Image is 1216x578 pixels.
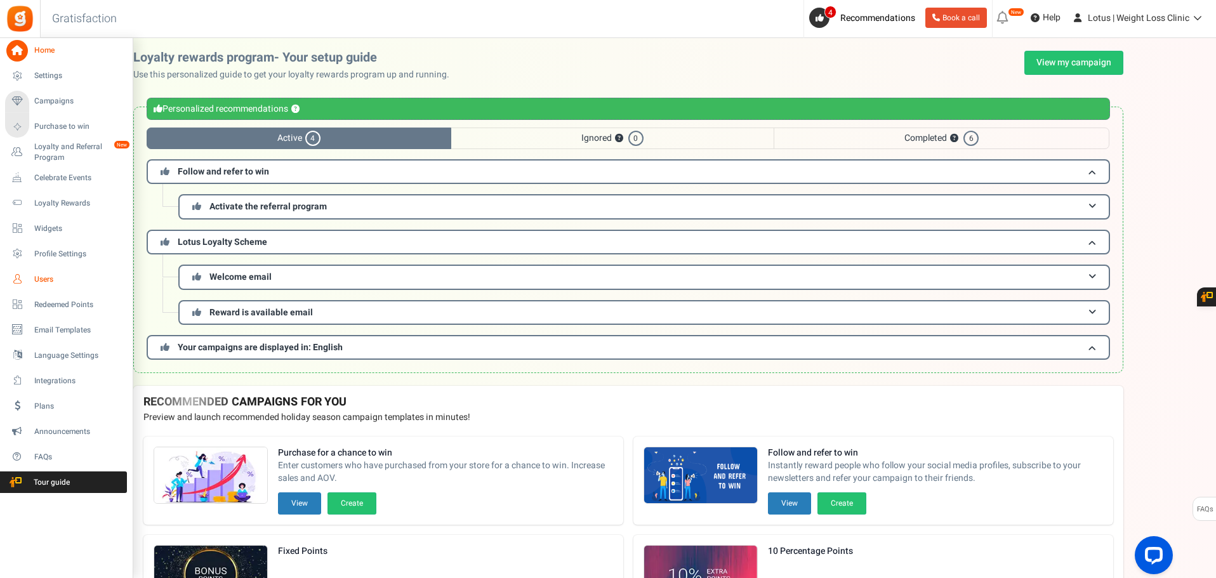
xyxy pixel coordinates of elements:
span: Ignored [451,128,774,149]
a: Profile Settings [5,243,127,265]
a: Purchase to win [5,116,127,138]
span: Loyalty Rewards [34,198,123,209]
a: Integrations [5,370,127,391]
span: Reward is available email [209,306,313,319]
img: Recommended Campaigns [154,447,267,504]
span: Campaigns [34,96,123,107]
a: Settings [5,65,127,87]
span: FAQs [1196,497,1213,522]
a: Redeemed Points [5,294,127,315]
a: Email Templates [5,319,127,341]
em: New [1008,8,1024,16]
span: 0 [628,131,644,146]
span: Language Settings [34,350,123,361]
button: ? [615,135,623,143]
span: Purchase to win [34,121,123,132]
span: 6 [963,131,979,146]
span: Lotus | Weight Loss Clinic [1088,11,1189,25]
a: View my campaign [1024,51,1123,75]
span: Celebrate Events [34,173,123,183]
span: Instantly reward people who follow your social media profiles, subscribe to your newsletters and ... [768,459,1103,485]
a: Loyalty Rewards [5,192,127,214]
span: Settings [34,70,123,81]
button: View [768,492,811,515]
span: Welcome email [209,270,272,284]
button: ? [950,135,958,143]
span: Your campaigns are displayed in: English [178,341,343,354]
span: Plans [34,401,123,412]
strong: 10 Percentage Points [768,545,866,558]
img: Recommended Campaigns [644,447,757,504]
a: FAQs [5,446,127,468]
em: New [114,140,130,149]
span: Recommendations [840,11,915,25]
a: Announcements [5,421,127,442]
span: Activate the referral program [209,200,327,213]
img: Gratisfaction [6,4,34,33]
span: Tour guide [6,477,95,488]
a: Plans [5,395,127,417]
button: ? [291,105,300,114]
span: FAQs [34,452,123,463]
span: Announcements [34,426,123,437]
span: Completed [774,128,1109,149]
span: Follow and refer to win [178,165,269,178]
a: Users [5,268,127,290]
div: Personalized recommendations [147,98,1110,120]
p: Use this personalized guide to get your loyalty rewards program up and running. [133,69,459,81]
span: Active [147,128,451,149]
a: Widgets [5,218,127,239]
span: Loyalty and Referral Program [34,141,127,163]
a: Book a call [925,8,987,28]
strong: Follow and refer to win [768,447,1103,459]
h4: RECOMMENDED CAMPAIGNS FOR YOU [143,396,1113,409]
a: Loyalty and Referral Program New [5,141,127,163]
strong: Fixed Points [278,545,376,558]
span: 4 [824,6,836,18]
span: Enter customers who have purchased from your store for a chance to win. Increase sales and AOV. [278,459,613,485]
strong: Purchase for a chance to win [278,447,613,459]
p: Preview and launch recommended holiday season campaign templates in minutes! [143,411,1113,424]
span: Widgets [34,223,123,234]
h2: Loyalty rewards program- Your setup guide [133,51,459,65]
a: 4 Recommendations [809,8,920,28]
a: Celebrate Events [5,167,127,188]
span: Email Templates [34,325,123,336]
span: Integrations [34,376,123,386]
span: Home [34,45,123,56]
a: Language Settings [5,345,127,366]
button: Create [817,492,866,515]
a: Help [1026,8,1066,28]
span: Lotus Loyalty Scheme [178,235,267,249]
a: Home [5,40,127,62]
span: Redeemed Points [34,299,123,310]
button: View [278,492,321,515]
span: Users [34,274,123,285]
span: 4 [305,131,321,146]
span: Profile Settings [34,249,123,259]
button: Create [327,492,376,515]
span: Help [1040,11,1061,24]
a: Campaigns [5,91,127,112]
h3: Gratisfaction [38,6,131,32]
